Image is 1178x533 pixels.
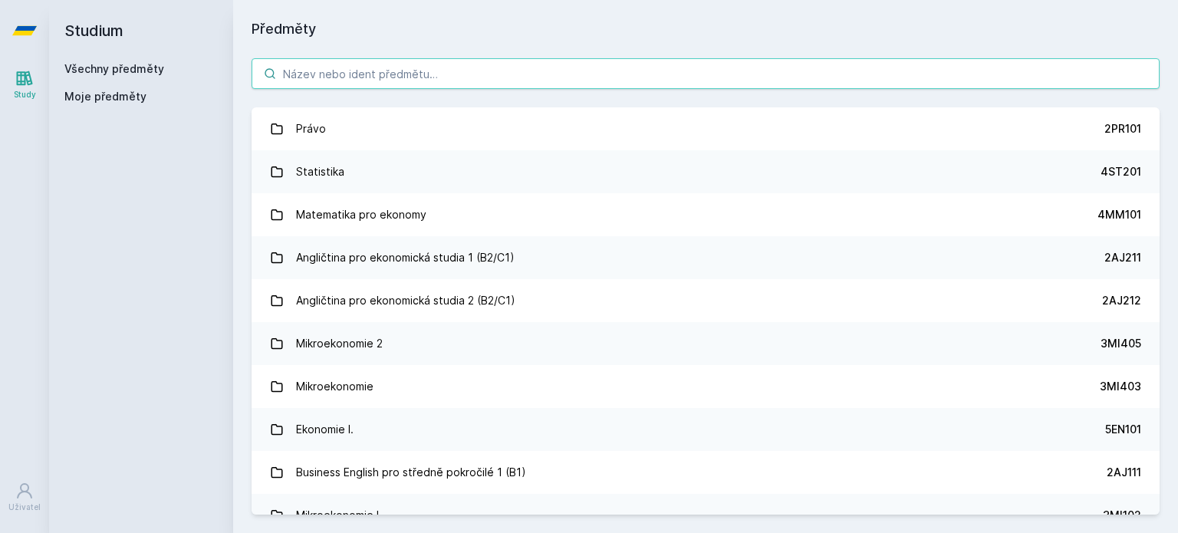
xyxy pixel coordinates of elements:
div: 2AJ212 [1102,293,1141,308]
a: Statistika 4ST201 [252,150,1160,193]
a: Mikroekonomie 3MI403 [252,365,1160,408]
input: Název nebo ident předmětu… [252,58,1160,89]
div: 3MI403 [1100,379,1141,394]
div: 5EN101 [1105,422,1141,437]
div: 3MI102 [1103,508,1141,523]
div: 4ST201 [1101,164,1141,179]
a: Ekonomie I. 5EN101 [252,408,1160,451]
div: Mikroekonomie I [296,500,379,531]
div: 2AJ111 [1107,465,1141,480]
div: Mikroekonomie [296,371,373,402]
a: Právo 2PR101 [252,107,1160,150]
a: Business English pro středně pokročilé 1 (B1) 2AJ111 [252,451,1160,494]
a: Study [3,61,46,108]
div: Matematika pro ekonomy [296,199,426,230]
a: Všechny předměty [64,62,164,75]
div: Ekonomie I. [296,414,354,445]
a: Matematika pro ekonomy 4MM101 [252,193,1160,236]
span: Moje předměty [64,89,146,104]
h1: Předměty [252,18,1160,40]
div: 3MI405 [1101,336,1141,351]
div: Statistika [296,156,344,187]
div: Study [14,89,36,100]
div: Angličtina pro ekonomická studia 1 (B2/C1) [296,242,515,273]
div: Uživatel [8,502,41,513]
a: Mikroekonomie 2 3MI405 [252,322,1160,365]
div: Angličtina pro ekonomická studia 2 (B2/C1) [296,285,515,316]
div: Mikroekonomie 2 [296,328,383,359]
a: Uživatel [3,474,46,521]
div: 2PR101 [1104,121,1141,137]
div: Právo [296,114,326,144]
div: 2AJ211 [1104,250,1141,265]
a: Angličtina pro ekonomická studia 2 (B2/C1) 2AJ212 [252,279,1160,322]
a: Angličtina pro ekonomická studia 1 (B2/C1) 2AJ211 [252,236,1160,279]
div: Business English pro středně pokročilé 1 (B1) [296,457,526,488]
div: 4MM101 [1097,207,1141,222]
